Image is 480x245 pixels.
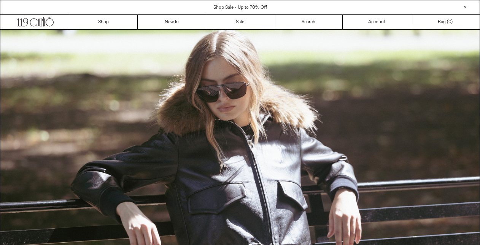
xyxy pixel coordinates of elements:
[448,19,453,25] span: )
[69,15,138,29] a: Shop
[213,5,267,11] a: Shop Sale - Up to 70% Off
[448,19,451,25] span: 0
[411,15,480,29] a: Bag ()
[274,15,343,29] a: Search
[206,15,275,29] a: Sale
[138,15,206,29] a: New In
[343,15,411,29] a: Account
